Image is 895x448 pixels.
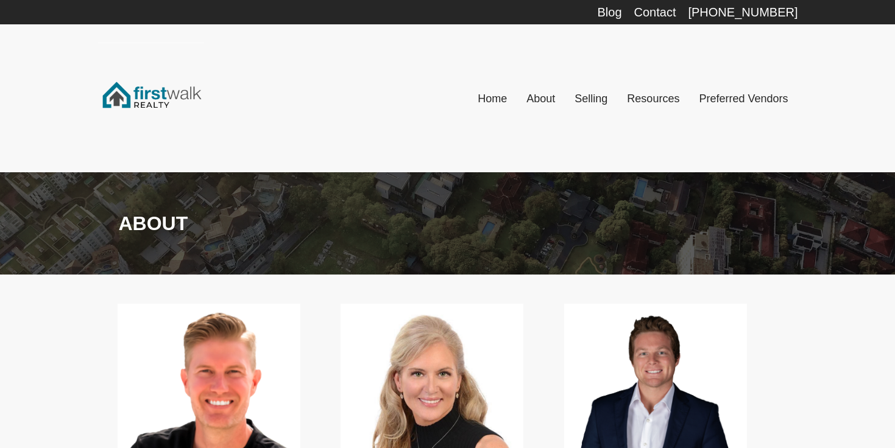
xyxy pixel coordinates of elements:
[517,85,565,112] a: About
[97,212,798,235] h1: About
[688,6,798,18] div: [PHONE_NUMBER]
[689,85,798,112] a: Preferred Vendors
[565,85,617,112] a: Selling
[468,85,517,112] a: Home
[617,85,689,112] a: Resources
